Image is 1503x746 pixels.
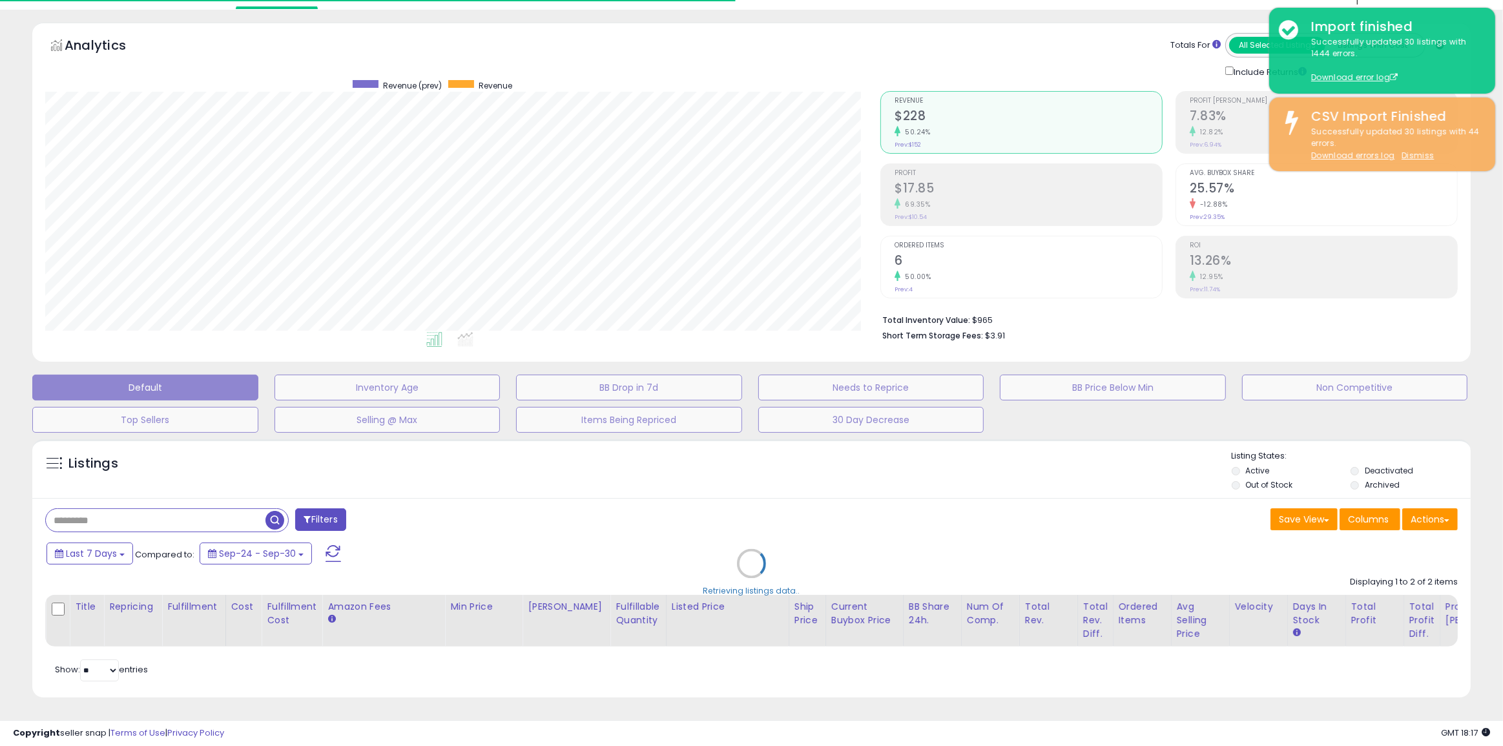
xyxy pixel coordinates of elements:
[1242,375,1468,400] button: Non Competitive
[758,407,984,433] button: 30 Day Decrease
[882,330,983,341] b: Short Term Storage Fees:
[1190,213,1225,221] small: Prev: 29.35%
[985,329,1005,342] span: $3.91
[882,315,970,326] b: Total Inventory Value:
[703,586,800,597] div: Retrieving listings data..
[1190,170,1457,177] span: Avg. Buybox Share
[65,36,151,57] h5: Analytics
[32,375,258,400] button: Default
[1301,126,1486,162] div: Successfully updated 30 listings with 44 errors.
[895,181,1162,198] h2: $17.85
[383,80,442,91] span: Revenue (prev)
[13,727,224,740] div: seller snap | |
[1441,727,1490,739] span: 2025-10-8 18:17 GMT
[13,727,60,739] strong: Copyright
[516,375,742,400] button: BB Drop in 7d
[1190,109,1457,126] h2: 7.83%
[110,727,165,739] a: Terms of Use
[1190,285,1220,293] small: Prev: 11.74%
[1402,150,1434,161] u: Dismiss
[1170,39,1221,52] div: Totals For
[758,375,984,400] button: Needs to Reprice
[32,407,258,433] button: Top Sellers
[275,375,501,400] button: Inventory Age
[895,242,1162,249] span: Ordered Items
[895,170,1162,177] span: Profit
[1216,64,1322,78] div: Include Returns
[1190,253,1457,271] h2: 13.26%
[1000,375,1226,400] button: BB Price Below Min
[900,200,930,209] small: 69.35%
[1311,150,1394,161] a: Download errors log
[1190,141,1221,149] small: Prev: 6.94%
[167,727,224,739] a: Privacy Policy
[895,213,927,221] small: Prev: $10.54
[1301,17,1486,36] div: Import finished
[1229,37,1325,54] button: All Selected Listings
[882,311,1448,327] li: $965
[1196,272,1223,282] small: 12.95%
[895,141,921,149] small: Prev: $152
[1196,127,1223,137] small: 12.82%
[895,98,1162,105] span: Revenue
[479,80,512,91] span: Revenue
[1311,72,1398,83] a: Download error log
[895,253,1162,271] h2: 6
[900,272,931,282] small: 50.00%
[900,127,930,137] small: 50.24%
[895,285,913,293] small: Prev: 4
[1196,200,1228,209] small: -12.88%
[1190,98,1457,105] span: Profit [PERSON_NAME]
[1190,242,1457,249] span: ROI
[516,407,742,433] button: Items Being Repriced
[895,109,1162,126] h2: $228
[275,407,501,433] button: Selling @ Max
[1190,181,1457,198] h2: 25.57%
[1301,107,1486,126] div: CSV Import Finished
[1301,36,1486,84] div: Successfully updated 30 listings with 1444 errors.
